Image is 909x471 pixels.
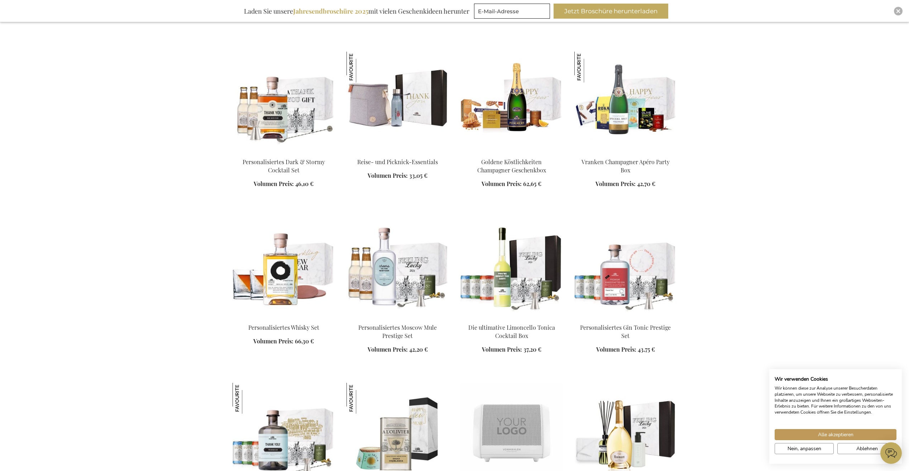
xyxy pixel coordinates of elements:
[775,376,896,382] h2: Wir verwenden Cookies
[368,172,427,180] a: Volumen Preis: 33,05 €
[523,180,541,187] span: 62,65 €
[346,52,377,82] img: Reise- und Picknick-Essentials
[233,315,335,322] a: Personalised Whisky Set
[474,4,550,19] input: E-Mail-Adresse
[788,445,821,452] span: Nein, anpassen
[346,217,449,318] img: Gepersonaliseerde Moscow Mule Prestige Set
[574,315,677,322] a: Personalised Gin Tonic Prestige Set
[346,315,449,322] a: Gepersonaliseerde Moscow Mule Prestige Set
[295,337,314,345] span: 66,30 €
[574,149,677,156] a: Vranken Champagne Apéro Party Box Vranken Champagner Apéro Party Box
[896,9,900,13] img: Close
[460,149,563,156] a: Goldene Köstlichkeiten Champagner Geschenkbox
[775,385,896,415] p: Wir können diese zur Analyse unserer Besucherdaten platzieren, um unsere Webseite zu verbessern, ...
[460,315,563,322] a: Ultimate Limoncello Tonica Cocktail Box
[460,52,563,152] img: Goldene Köstlichkeiten Champagner Geschenkbox
[596,346,636,353] span: Volumen Preis:
[523,346,541,353] span: 37,20 €
[482,180,541,188] a: Volumen Preis: 62,65 €
[837,443,896,454] button: Alle verweigern cookies
[295,180,314,187] span: 46,10 €
[482,346,522,353] span: Volumen Preis:
[638,346,655,353] span: 43,75 €
[596,346,655,354] a: Volumen Preis: 43,75 €
[595,180,655,188] a: Volumen Preis: 42,70 €
[409,346,428,353] span: 42,20 €
[243,158,325,174] a: Personalisiertes Dark & Stormy Cocktail Set
[894,7,903,15] div: Close
[574,217,677,318] img: Personalised Gin Tonic Prestige Set
[482,180,522,187] span: Volumen Preis:
[233,52,335,152] img: Personalised Dark & Stormy Cocktail Set
[346,52,449,152] img: Travel & Picknick Essentials
[233,383,263,414] img: Personalisiertes Gin Tonic Prestige Set
[357,158,438,166] a: Reise- und Picknick-Essentials
[574,52,677,152] img: Vranken Champagne Apéro Party Box
[880,442,902,464] iframe: belco-activator-frame
[477,158,546,174] a: Goldene Köstlichkeiten Champagner Geschenkbox
[775,429,896,440] button: Akzeptieren Sie alle cookies
[241,4,473,19] div: Laden Sie unsere mit vielen Geschenkideen herunter
[368,172,408,179] span: Volumen Preis:
[775,443,834,454] button: cookie Einstellungen anpassen
[409,172,427,179] span: 33,05 €
[468,324,555,339] a: Die ultimative Limoncello Tonica Cocktail Box
[580,324,671,339] a: Personalisiertes Gin Tonic Prestige Set
[818,431,853,438] span: Alle akzeptieren
[346,149,449,156] a: Travel & Picknick Essentials Reise- und Picknick-Essentials
[293,7,368,15] b: Jahresendbroschüre 2025
[358,324,437,339] a: Personalisiertes Moscow Mule Prestige Set
[233,149,335,156] a: Personalised Dark & Stormy Cocktail Set
[574,52,605,82] img: Vranken Champagner Apéro Party Box
[254,180,314,188] a: Volumen Preis: 46,10 €
[233,217,335,318] img: Personalised Whisky Set
[253,337,314,346] a: Volumen Preis: 66,30 €
[482,346,541,354] a: Volumen Preis: 37,20 €
[582,158,670,174] a: Vranken Champagner Apéro Party Box
[346,383,377,414] img: Kulinarisches Set Olive & Salz
[460,217,563,318] img: Ultimate Limoncello Tonica Cocktail Box
[253,337,293,345] span: Volumen Preis:
[368,346,428,354] a: Volumen Preis: 42,20 €
[248,324,319,331] a: Personalisiertes Whisky Set
[554,4,668,19] button: Jetzt Broschüre herunterladen
[474,4,552,21] form: marketing offers and promotions
[595,180,636,187] span: Volumen Preis:
[856,445,878,452] span: Ablehnen
[254,180,294,187] span: Volumen Preis:
[637,180,655,187] span: 42,70 €
[368,346,408,353] span: Volumen Preis:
